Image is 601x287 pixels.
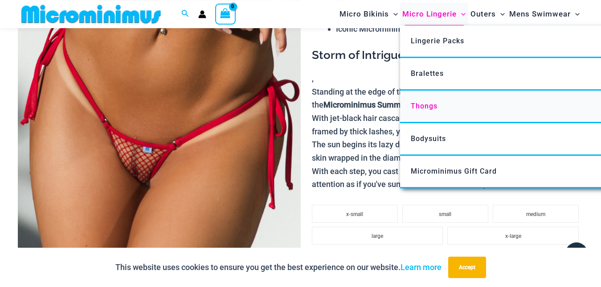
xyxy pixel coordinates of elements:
li: large [312,227,443,245]
li: Iconic Microminimus M woven flag [336,22,583,36]
div: , [312,48,583,191]
span: Micro Bikinis [339,3,389,25]
span: Bodysuits [411,134,446,143]
span: medium [526,211,545,217]
li: small [402,205,488,223]
li: medium [493,205,579,223]
nav: Site Navigation [336,1,583,27]
a: Search icon link [181,8,189,20]
span: x-large [505,233,521,239]
a: Account icon link [198,10,206,18]
h3: Storm of Intrigue & Desire [312,48,583,63]
span: Menu Toggle [457,3,466,25]
li: x-small [312,205,398,223]
a: Micro LingerieMenu ToggleMenu Toggle [400,3,468,25]
span: Menu Toggle [496,3,505,25]
span: Lingerie Packs [411,37,464,45]
span: Mens Swimwear [509,3,571,25]
span: Outers [470,3,496,25]
span: Menu Toggle [571,3,580,25]
span: Bralettes [411,69,444,78]
span: large [372,233,383,239]
b: Microminimus Summer Storm [323,100,432,109]
p: This website uses cookies to ensure you get the best experience on our website. [115,261,442,274]
a: Learn more [401,262,442,272]
span: x-small [346,211,363,217]
a: Mens SwimwearMenu ToggleMenu Toggle [507,3,582,25]
span: Menu Toggle [389,3,398,25]
li: x-large [447,227,579,245]
button: Accept [448,257,486,278]
a: View Shopping Cart, empty [215,4,236,24]
span: Micro Lingerie [402,3,457,25]
a: Micro BikinisMenu ToggleMenu Toggle [337,3,400,25]
p: Standing at the edge of the shimmering pool, you embody the allure of the Micro Bikini. With jet-... [312,85,583,191]
span: small [439,211,451,217]
span: Thongs [411,102,437,110]
a: OutersMenu ToggleMenu Toggle [468,3,507,25]
img: MM SHOP LOGO FLAT [18,4,164,24]
span: Microminimus Gift Card [411,167,497,175]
